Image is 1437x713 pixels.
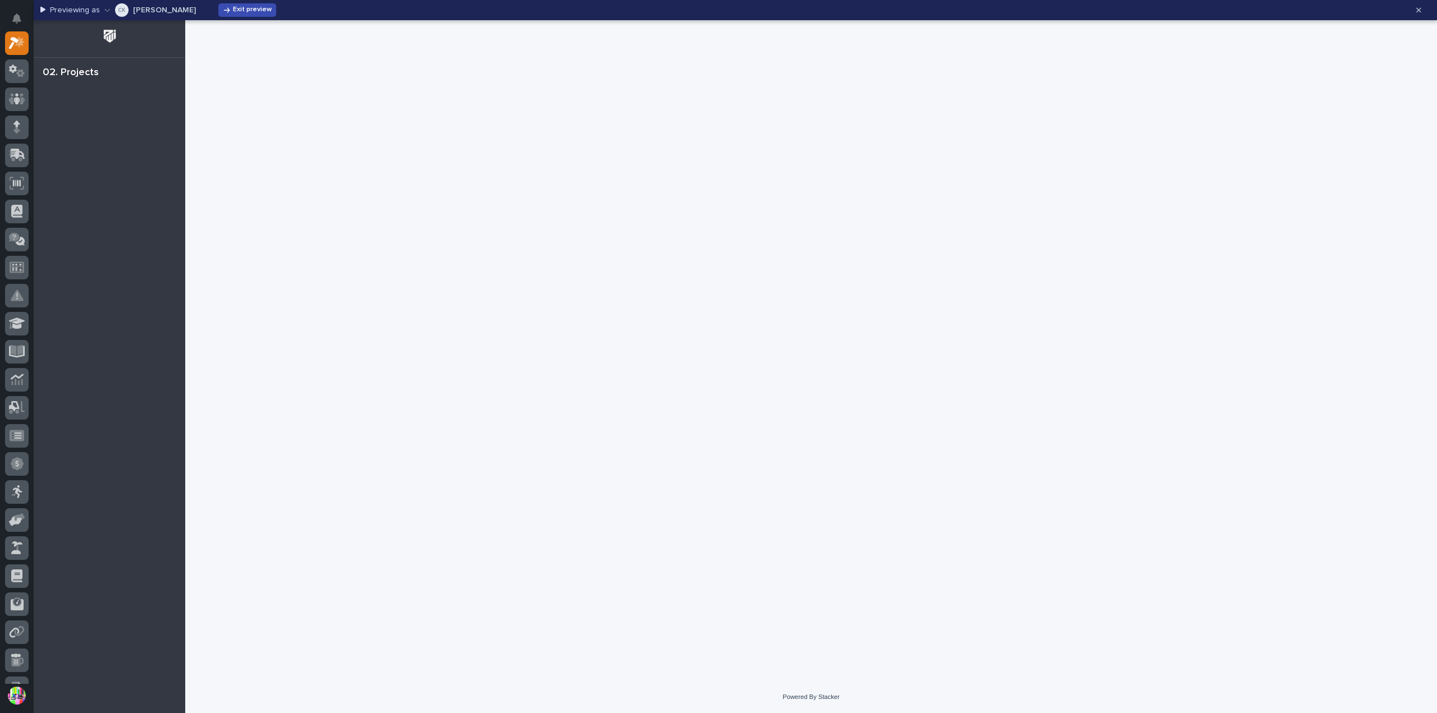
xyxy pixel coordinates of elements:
button: users-avatar [5,684,29,707]
div: Cal Kaufman [118,3,125,17]
button: Notifications [5,7,29,30]
button: Exit preview [218,3,276,17]
div: 02. Projects [43,67,99,79]
span: Exit preview [233,6,272,15]
p: [PERSON_NAME] [133,6,196,14]
a: Workspace Logo [34,20,185,57]
a: Powered By Stacker [782,693,839,700]
img: Workspace Logo [99,26,120,47]
div: Notifications [14,13,29,31]
p: Previewing as [50,6,100,15]
button: Cal Kaufman[PERSON_NAME] [104,1,196,19]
